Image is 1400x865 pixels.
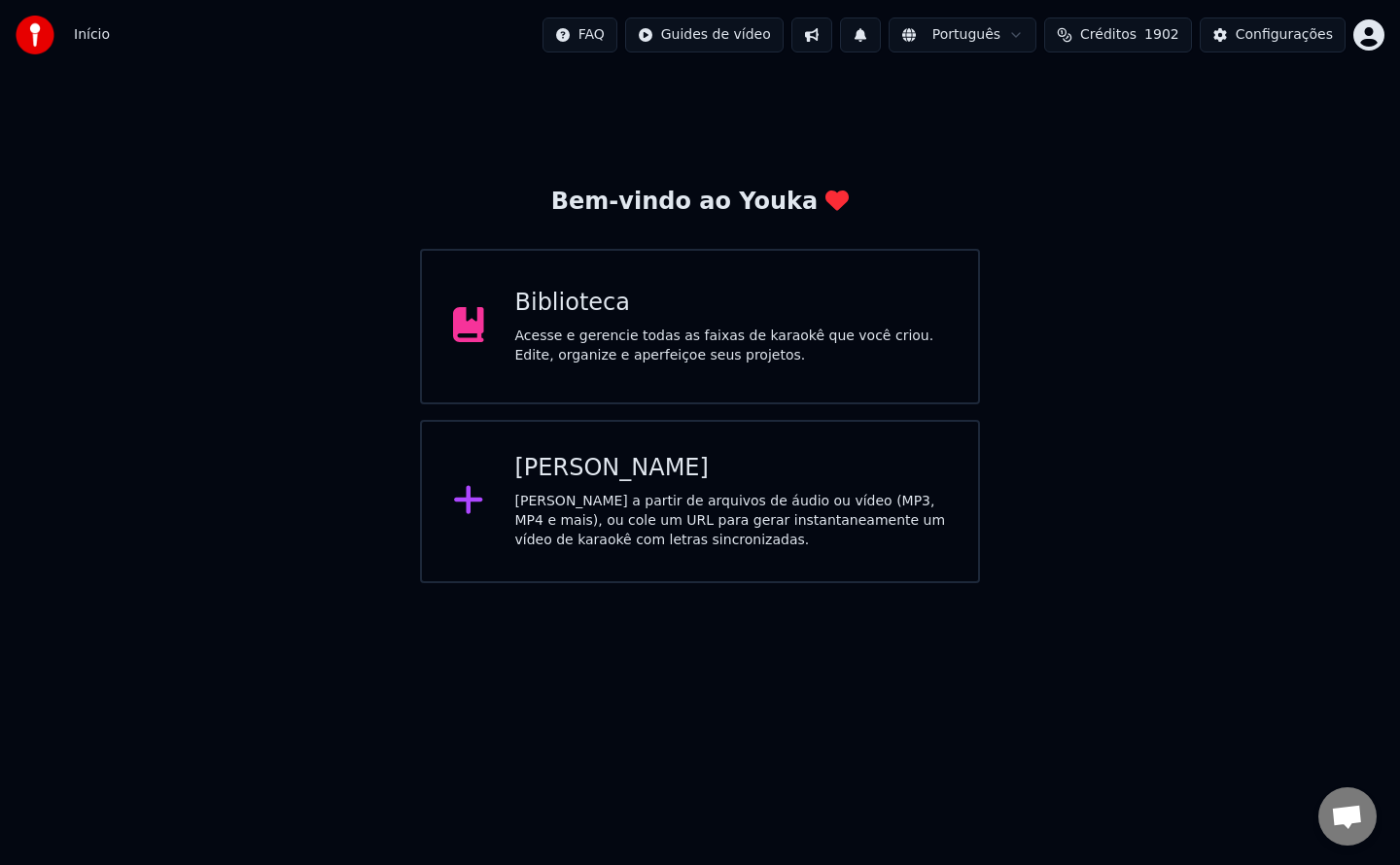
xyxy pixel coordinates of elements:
div: [PERSON_NAME] [515,453,948,484]
span: 1902 [1144,25,1179,45]
div: Configurações [1236,25,1333,45]
span: Créditos [1080,25,1137,45]
img: youka [16,16,54,54]
button: Guides de vídeo [625,17,784,52]
div: Acesse e gerencie todas as faixas de karaokê que você criou. Edite, organize e aperfeiçoe seus pr... [515,327,948,365]
button: Configurações [1200,17,1346,52]
div: Biblioteca [515,288,948,319]
a: Open chat [1318,787,1377,846]
button: Créditos1902 [1044,17,1192,52]
div: Bem-vindo ao Youka [551,187,849,218]
button: FAQ [542,17,617,52]
div: [PERSON_NAME] a partir de arquivos de áudio ou vídeo (MP3, MP4 e mais), ou cole um URL para gerar... [515,492,948,550]
span: Início [74,25,110,45]
nav: breadcrumb [74,25,110,45]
